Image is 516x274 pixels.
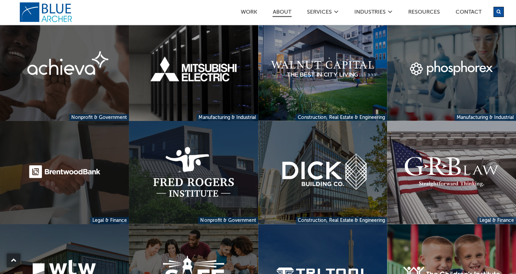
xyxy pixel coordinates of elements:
[296,114,387,121] a: Construction, Real Estate & Engineering
[354,10,386,17] a: Industries
[455,114,516,121] a: Manufacturing & Industrial
[296,217,387,224] a: Construction, Real Estate & Engineering
[408,10,440,17] a: Resources
[477,217,516,224] a: Legal & Finance
[19,2,74,22] a: logo
[272,10,292,17] a: ABOUT
[455,10,482,17] a: Contact
[90,217,129,224] a: Legal & Finance
[198,217,258,224] a: Nonprofit & Government
[69,114,129,121] a: Nonprofit & Government
[196,114,258,121] a: Manufacturing & Industrial
[240,10,257,17] a: Work
[307,10,332,17] a: SERVICES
